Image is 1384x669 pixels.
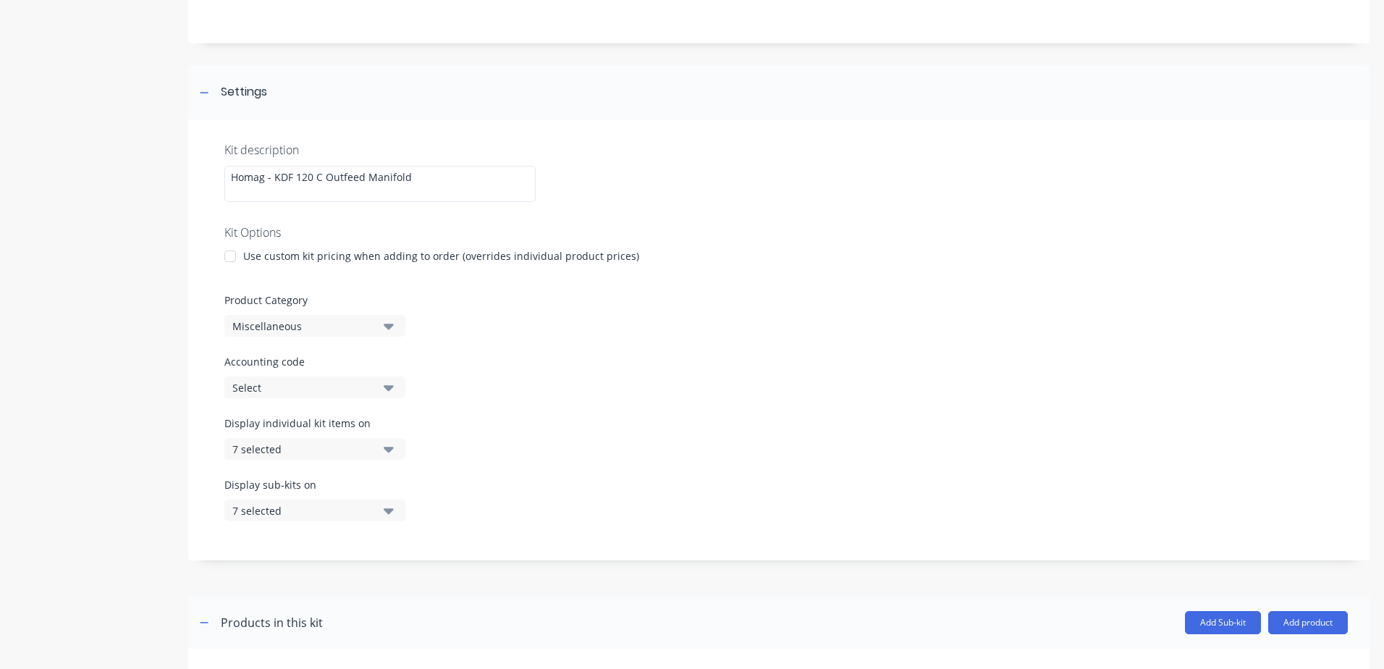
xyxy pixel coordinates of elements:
div: Use custom kit pricing when adding to order (overrides individual product prices) [243,248,639,264]
div: 7 selected [232,503,373,518]
label: Accounting code [224,354,1333,369]
div: Products in this kit [221,614,323,631]
label: Display individual kit items on [224,416,405,431]
button: Add product [1268,611,1348,634]
div: Select [232,380,373,395]
div: Settings [221,83,267,101]
div: Miscellaneous [232,319,373,334]
div: Kit description [224,141,1333,159]
div: Kit Options [224,224,1333,241]
div: 7 selected [232,442,373,457]
button: Select [224,376,405,398]
button: 7 selected [224,438,405,460]
label: Product Category [224,293,1333,308]
label: Display sub-kits on [224,477,405,492]
div: Homag - KDF 120 C Outfeed Manifold [224,166,536,202]
button: Add Sub-kit [1185,611,1261,634]
button: 7 selected [224,500,405,521]
button: Miscellaneous [224,315,405,337]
